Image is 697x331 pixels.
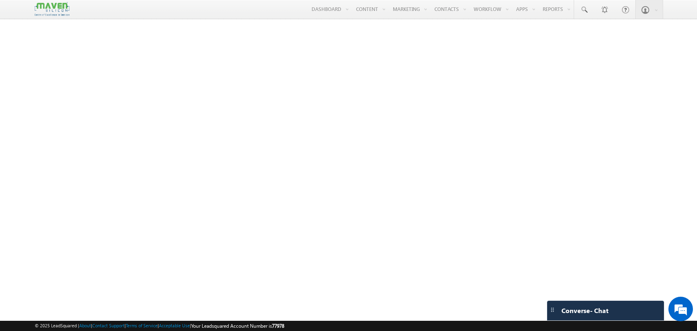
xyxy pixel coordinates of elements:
a: Contact Support [92,323,125,328]
img: carter-drag [549,307,556,313]
span: © 2025 LeadSquared | | | | | [35,322,284,330]
span: 77978 [272,323,284,329]
img: Custom Logo [35,2,69,16]
a: Acceptable Use [159,323,190,328]
a: Terms of Service [126,323,158,328]
span: Converse - Chat [561,307,608,314]
span: Your Leadsquared Account Number is [191,323,284,329]
a: About [79,323,91,328]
